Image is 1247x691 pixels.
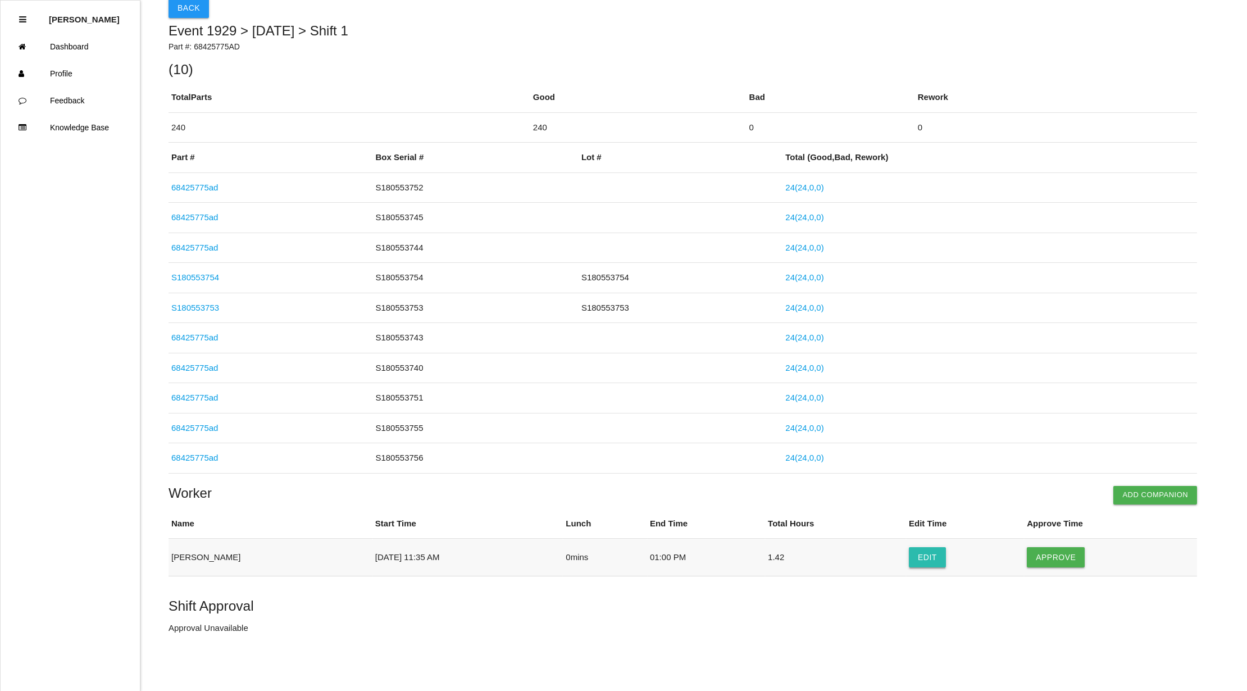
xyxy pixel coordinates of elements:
a: 24(24,0,0) [785,303,823,312]
td: 0 [747,112,915,143]
th: Total Hours [765,509,906,539]
td: S180553754 [372,263,578,293]
th: End Time [647,509,765,539]
td: 1.42 [765,539,906,576]
td: 240 [169,112,530,143]
p: Approval Unavailable [169,622,1197,635]
a: 68425775ad [171,393,218,402]
button: Approve [1027,547,1085,567]
td: 0 [915,112,1197,143]
td: S180553740 [372,353,578,383]
p: Part #: 68425775AD [169,41,1197,53]
a: Knowledge Base [1,114,140,141]
th: Bad [747,83,915,112]
th: Box Serial # [372,143,578,172]
th: Lunch [563,509,647,539]
td: S180553756 [372,443,578,474]
h5: Event 1929 > [DATE] > Shift 1 [169,24,1197,38]
p: Diana Harris [49,6,120,24]
a: 68425775ad [171,183,218,192]
th: Name [169,509,372,539]
a: Feedback [1,87,140,114]
a: Profile [1,60,140,87]
td: [PERSON_NAME] [169,539,372,576]
td: S180553745 [372,203,578,233]
a: 68425775ad [171,423,218,433]
a: 68425775ad [171,333,218,342]
th: Good [530,83,747,112]
a: 24(24,0,0) [785,183,823,192]
td: 240 [530,112,747,143]
a: 68425775ad [171,212,218,222]
td: 0 mins [563,539,647,576]
a: 24(24,0,0) [785,243,823,252]
h5: ( 10 ) [169,62,1197,77]
div: Close [19,6,26,33]
h4: Worker [169,486,1197,501]
a: 24(24,0,0) [785,423,823,433]
a: 68425775ad [171,363,218,372]
a: 24(24,0,0) [785,212,823,222]
th: Part # [169,143,372,172]
th: Start Time [372,509,563,539]
button: Edit [909,547,946,567]
a: 68425775ad [171,453,218,462]
th: Edit Time [906,509,1024,539]
a: 24(24,0,0) [785,363,823,372]
td: S180553751 [372,383,578,413]
a: 24(24,0,0) [785,393,823,402]
td: S180553752 [372,172,578,203]
td: S180553755 [372,413,578,443]
a: 68425775ad [171,243,218,252]
td: S180553753 [579,293,782,323]
th: Total ( Good , Bad , Rework) [782,143,1197,172]
a: Dashboard [1,33,140,60]
th: Total Parts [169,83,530,112]
button: Add Companion [1113,486,1197,504]
h5: Shift Approval [169,598,1197,613]
th: Rework [915,83,1197,112]
td: 01:00 PM [647,539,765,576]
th: Lot # [579,143,782,172]
th: Approve Time [1024,509,1197,539]
td: S180553743 [372,323,578,353]
a: S180553753 [171,303,219,312]
td: [DATE] 11:35 AM [372,539,563,576]
a: 24(24,0,0) [785,453,823,462]
a: S180553754 [171,272,219,282]
td: S180553754 [579,263,782,293]
td: S180553753 [372,293,578,323]
a: 24(24,0,0) [785,272,823,282]
td: S180553744 [372,233,578,263]
a: 24(24,0,0) [785,333,823,342]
